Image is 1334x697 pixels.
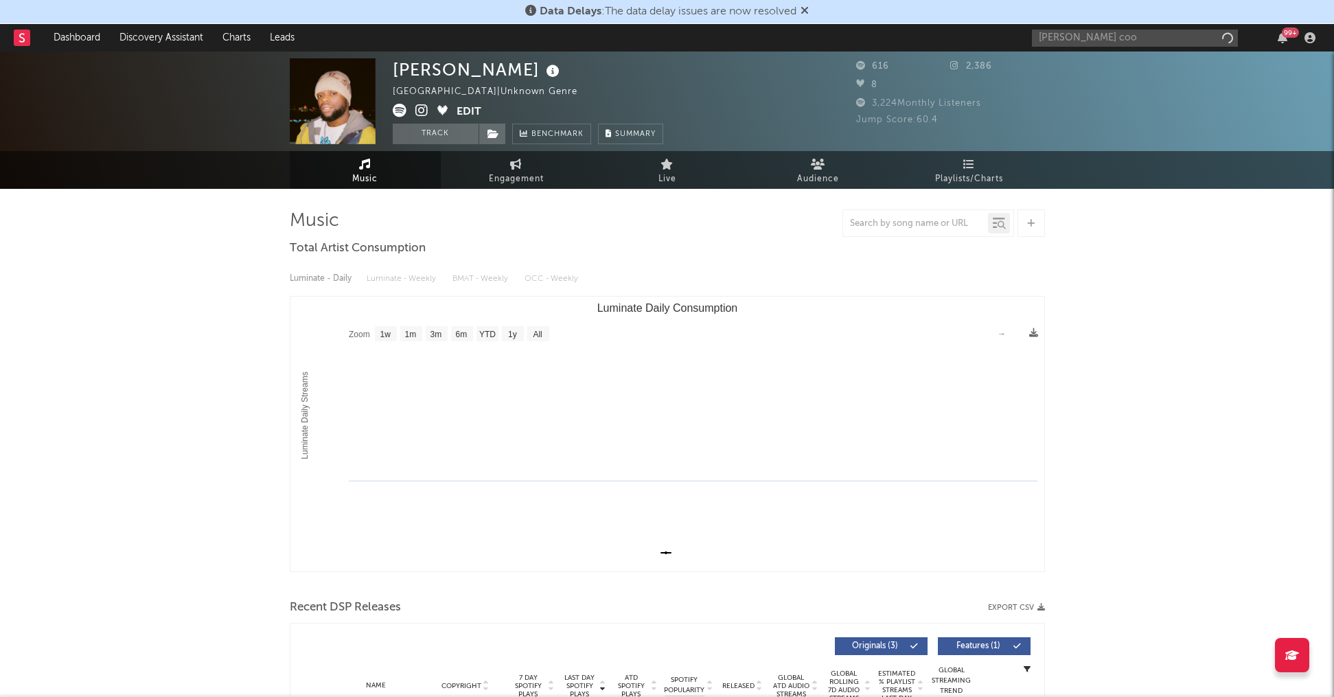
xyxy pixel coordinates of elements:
[479,330,495,339] text: YTD
[988,604,1045,612] button: Export CSV
[592,151,743,189] a: Live
[894,151,1045,189] a: Playlists/Charts
[935,171,1003,187] span: Playlists/Charts
[531,126,584,143] span: Benchmark
[457,104,481,121] button: Edit
[658,171,676,187] span: Live
[743,151,894,189] a: Audience
[533,330,542,339] text: All
[1282,27,1299,38] div: 99 +
[290,240,426,257] span: Total Artist Consumption
[615,130,656,138] span: Summary
[44,24,110,52] a: Dashboard
[290,599,401,616] span: Recent DSP Releases
[441,151,592,189] a: Engagement
[950,62,992,71] span: 2,386
[332,681,422,691] div: Name
[540,6,796,17] span: : The data delay issues are now resolved
[349,330,370,339] text: Zoom
[998,329,1006,339] text: →
[856,80,877,89] span: 8
[843,218,988,229] input: Search by song name or URL
[947,642,1010,650] span: Features ( 1 )
[404,330,416,339] text: 1m
[938,637,1031,655] button: Features(1)
[722,682,755,690] span: Released
[508,330,517,339] text: 1y
[664,675,704,696] span: Spotify Popularity
[797,171,839,187] span: Audience
[844,642,907,650] span: Originals ( 3 )
[856,62,889,71] span: 616
[835,637,928,655] button: Originals(3)
[856,99,981,108] span: 3,224 Monthly Listeners
[856,115,938,124] span: Jump Score: 60.4
[300,372,310,459] text: Luminate Daily Streams
[801,6,809,17] span: Dismiss
[380,330,391,339] text: 1w
[1278,32,1287,43] button: 99+
[110,24,213,52] a: Discovery Assistant
[393,124,479,144] button: Track
[290,297,1044,571] svg: Luminate Daily Consumption
[430,330,441,339] text: 3m
[393,58,563,81] div: [PERSON_NAME]
[441,682,481,690] span: Copyright
[1032,30,1238,47] input: Search for artists
[352,171,378,187] span: Music
[489,171,544,187] span: Engagement
[290,151,441,189] a: Music
[213,24,260,52] a: Charts
[597,302,737,314] text: Luminate Daily Consumption
[455,330,467,339] text: 6m
[260,24,304,52] a: Leads
[512,124,591,144] a: Benchmark
[540,6,601,17] span: Data Delays
[393,84,593,100] div: [GEOGRAPHIC_DATA] | Unknown Genre
[598,124,663,144] button: Summary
